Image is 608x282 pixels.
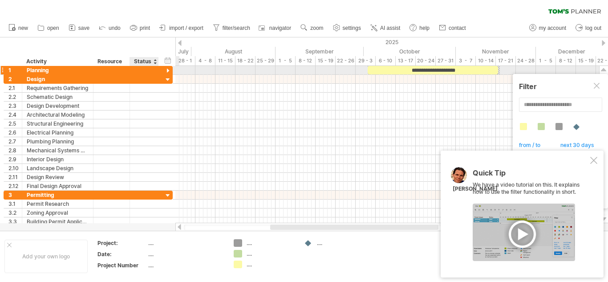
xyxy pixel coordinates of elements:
[257,22,294,34] a: navigator
[364,47,456,56] div: October 2025
[128,22,153,34] a: print
[223,25,250,31] span: filter/search
[8,217,22,226] div: 3.3
[539,25,566,31] span: my account
[585,25,601,31] span: log out
[27,182,89,190] div: Final Design Approval
[331,22,364,34] a: settings
[556,56,576,65] div: 8 - 12
[456,47,536,56] div: November 2025
[8,110,22,119] div: 2.4
[78,25,89,31] span: save
[27,102,89,110] div: Design Development
[215,56,235,65] div: 11 - 15
[8,84,22,92] div: 2.1
[35,22,62,34] a: open
[8,155,22,163] div: 2.9
[536,56,556,65] div: 1 - 5
[343,25,361,31] span: settings
[407,22,432,34] a: help
[8,182,22,190] div: 2.12
[157,22,206,34] a: import / export
[4,240,88,273] div: Add your own logo
[276,56,296,65] div: 1 - 5
[473,169,588,181] div: Quick Tip
[8,146,22,155] div: 2.8
[396,56,416,65] div: 13 - 17
[269,25,291,31] span: navigator
[109,25,121,31] span: undo
[47,25,59,31] span: open
[298,22,326,34] a: zoom
[8,66,22,74] div: 1
[148,239,223,247] div: ....
[27,155,89,163] div: Interior Design
[376,56,396,65] div: 6 - 10
[310,25,323,31] span: zoom
[140,25,150,31] span: print
[27,200,89,208] div: Permit Research
[27,119,89,128] div: Structural Engineering
[453,185,498,193] div: [PERSON_NAME]
[419,25,430,31] span: help
[148,262,223,269] div: ....
[27,191,89,199] div: Permitting
[27,66,89,74] div: Planning
[148,250,223,258] div: ....
[317,239,365,247] div: ....
[97,262,146,269] div: Project Number
[247,261,295,268] div: ....
[449,25,466,31] span: contact
[473,169,588,261] div: We have a video tutorial on this. It explains how to use the filter functionality in short.
[436,56,456,65] div: 27 - 31
[8,93,22,101] div: 2.2
[18,25,28,31] span: new
[559,142,600,151] span: next 30 days
[27,164,89,172] div: Landscape Design
[97,239,146,247] div: Project:
[8,164,22,172] div: 2.10
[195,56,215,65] div: 4 - 8
[416,56,436,65] div: 20 - 24
[8,128,22,137] div: 2.6
[27,137,89,146] div: Plumbing Planning
[97,250,146,258] div: Date:
[27,128,89,137] div: Electrical Planning
[8,191,22,199] div: 3
[380,25,400,31] span: AI assist
[8,208,22,217] div: 3.2
[368,22,403,34] a: AI assist
[27,146,89,155] div: Mechanical Systems Design
[27,75,89,83] div: Design
[191,47,276,56] div: August 2025
[27,173,89,181] div: Design Review
[97,57,125,66] div: Resource
[456,56,476,65] div: 3 - 7
[8,173,22,181] div: 2.11
[97,22,123,34] a: undo
[576,56,596,65] div: 15 - 19
[255,56,276,65] div: 25 - 29
[66,22,92,34] a: save
[527,22,569,34] a: my account
[296,56,316,65] div: 8 - 12
[175,56,195,65] div: 28 - 1
[27,110,89,119] div: Architectural Modeling
[437,22,469,34] a: contact
[8,119,22,128] div: 2.5
[27,217,89,226] div: Building Permit Application
[496,56,516,65] div: 17 - 21
[247,239,295,247] div: ....
[27,208,89,217] div: Zoning Approval
[518,142,547,151] span: from / to
[169,25,203,31] span: import / export
[27,84,89,92] div: Requirements Gathering
[8,137,22,146] div: 2.7
[356,56,376,65] div: 29 - 3
[316,56,336,65] div: 15 - 19
[8,102,22,110] div: 2.3
[8,75,22,83] div: 2
[6,22,31,34] a: new
[276,47,364,56] div: September 2025
[336,56,356,65] div: 22 - 26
